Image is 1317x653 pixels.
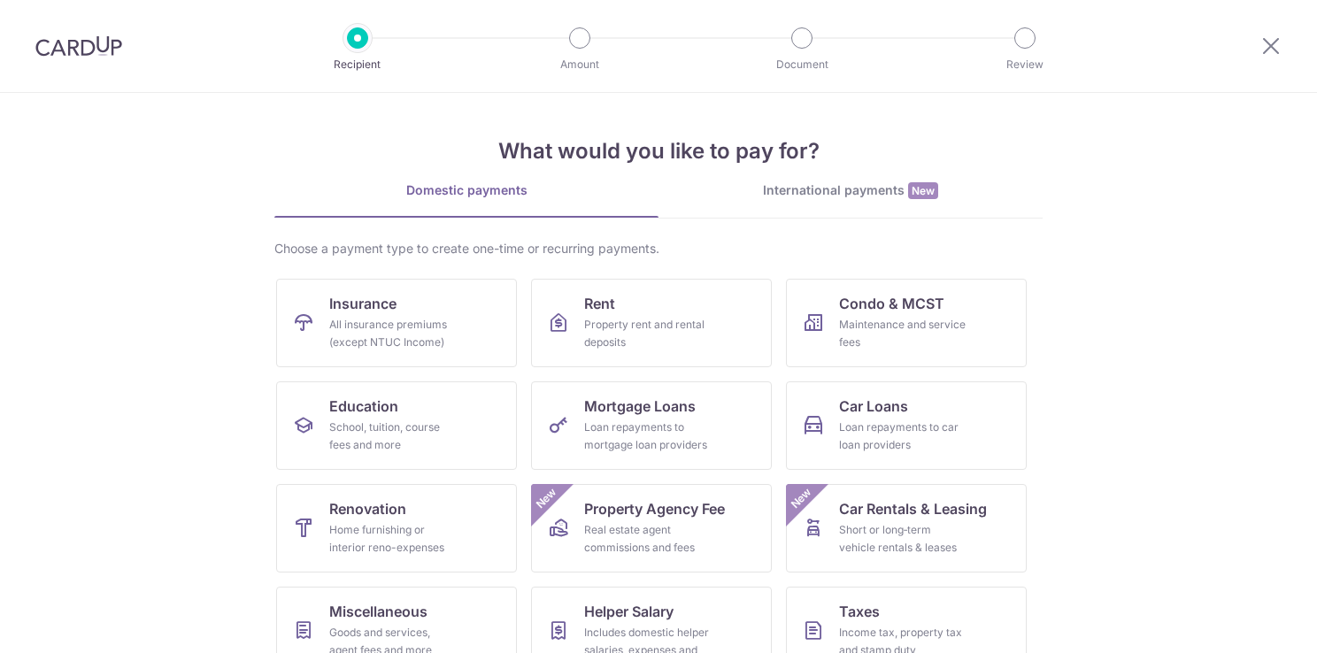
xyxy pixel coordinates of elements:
a: RentProperty rent and rental deposits [531,279,772,367]
span: Car Loans [839,396,908,417]
p: Recipient [292,56,423,73]
div: School, tuition, course fees and more [329,419,457,454]
a: Condo & MCSTMaintenance and service fees [786,279,1027,367]
p: Document [736,56,867,73]
span: Property Agency Fee [584,498,725,519]
a: Car LoansLoan repayments to car loan providers [786,381,1027,470]
span: Mortgage Loans [584,396,696,417]
h4: What would you like to pay for? [274,135,1043,167]
div: Loan repayments to car loan providers [839,419,967,454]
div: Loan repayments to mortgage loan providers [584,419,712,454]
div: International payments [658,181,1043,200]
p: Review [959,56,1090,73]
span: Condo & MCST [839,293,944,314]
div: Choose a payment type to create one-time or recurring payments. [274,240,1043,257]
div: Domestic payments [274,181,658,199]
span: New [532,484,561,513]
span: New [908,182,938,199]
span: Renovation [329,498,406,519]
a: EducationSchool, tuition, course fees and more [276,381,517,470]
div: Property rent and rental deposits [584,316,712,351]
a: InsuranceAll insurance premiums (except NTUC Income) [276,279,517,367]
div: Real estate agent commissions and fees [584,521,712,557]
a: Car Rentals & LeasingShort or long‑term vehicle rentals & leasesNew [786,484,1027,572]
span: Rent [584,293,615,314]
a: RenovationHome furnishing or interior reno-expenses [276,484,517,572]
div: Home furnishing or interior reno-expenses [329,521,457,557]
div: All insurance premiums (except NTUC Income) [329,316,457,351]
p: Amount [514,56,645,73]
span: Taxes [839,601,880,622]
a: Mortgage LoansLoan repayments to mortgage loan providers [531,381,772,470]
iframe: Opens a widget where you can find more information [1204,600,1299,644]
a: Property Agency FeeReal estate agent commissions and feesNew [531,484,772,572]
div: Maintenance and service fees [839,316,967,351]
span: Helper Salary [584,601,674,622]
span: Education [329,396,398,417]
img: CardUp [35,35,122,57]
span: Miscellaneous [329,601,427,622]
div: Short or long‑term vehicle rentals & leases [839,521,967,557]
span: New [787,484,816,513]
span: Insurance [329,293,397,314]
span: Car Rentals & Leasing [839,498,987,519]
